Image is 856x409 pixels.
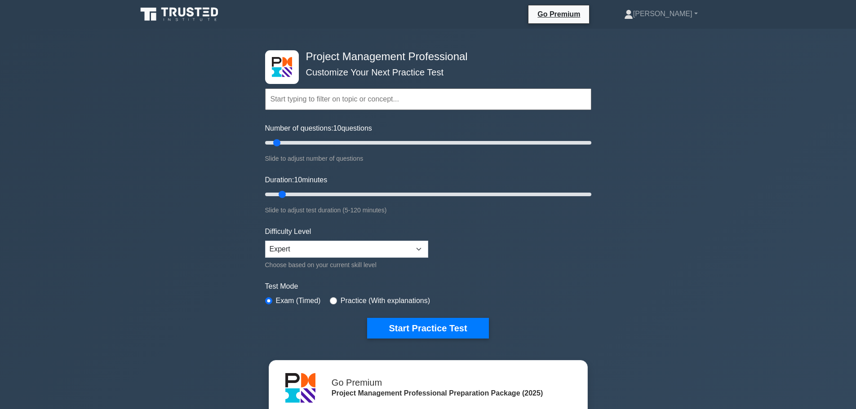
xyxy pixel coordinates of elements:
[265,281,591,292] label: Test Mode
[265,123,372,134] label: Number of questions: questions
[276,295,321,306] label: Exam (Timed)
[333,124,342,132] span: 10
[265,88,591,110] input: Start typing to filter on topic or concept...
[532,9,585,20] a: Go Premium
[302,50,547,63] h4: Project Management Professional
[341,295,430,306] label: Practice (With explanations)
[294,176,302,184] span: 10
[367,318,488,339] button: Start Practice Test
[265,226,311,237] label: Difficulty Level
[265,205,591,215] div: Slide to adjust test duration (5-120 minutes)
[265,153,591,164] div: Slide to adjust number of questions
[265,175,328,185] label: Duration: minutes
[603,5,719,23] a: [PERSON_NAME]
[265,259,428,270] div: Choose based on your current skill level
